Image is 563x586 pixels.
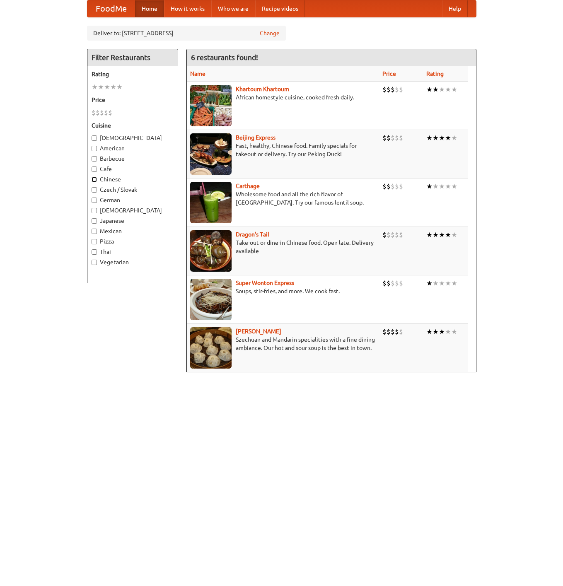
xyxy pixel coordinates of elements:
li: $ [399,182,403,191]
li: ★ [439,279,445,288]
a: Name [190,70,205,77]
ng-pluralize: 6 restaurants found! [191,53,258,61]
b: Dragon's Tail [236,231,269,238]
li: $ [391,85,395,94]
li: $ [395,327,399,336]
li: $ [382,85,387,94]
li: ★ [451,327,457,336]
div: Deliver to: [STREET_ADDRESS] [87,26,286,41]
img: carthage.jpg [190,182,232,223]
a: Recipe videos [255,0,305,17]
li: ★ [426,327,433,336]
input: Barbecue [92,156,97,162]
input: American [92,146,97,151]
a: Super Wonton Express [236,280,294,286]
a: Change [260,29,280,37]
li: $ [382,230,387,239]
li: ★ [98,82,104,92]
li: $ [108,108,112,117]
a: How it works [164,0,211,17]
li: $ [96,108,100,117]
li: $ [395,133,399,142]
li: ★ [433,327,439,336]
h5: Rating [92,70,174,78]
li: $ [391,327,395,336]
input: Pizza [92,239,97,244]
li: $ [92,108,96,117]
li: $ [387,133,391,142]
li: ★ [104,82,110,92]
img: shandong.jpg [190,327,232,369]
li: $ [391,133,395,142]
li: $ [395,279,399,288]
input: [DEMOGRAPHIC_DATA] [92,208,97,213]
li: ★ [110,82,116,92]
input: Vegetarian [92,260,97,265]
li: ★ [445,85,451,94]
input: Czech / Slovak [92,187,97,193]
li: ★ [451,279,457,288]
input: German [92,198,97,203]
li: $ [387,230,391,239]
p: Wholesome food and all the rich flavor of [GEOGRAPHIC_DATA]. Try our famous lentil soup. [190,190,376,207]
li: $ [387,327,391,336]
label: Vegetarian [92,258,174,266]
li: $ [387,279,391,288]
b: Beijing Express [236,134,275,141]
li: $ [395,85,399,94]
li: ★ [433,230,439,239]
li: ★ [439,85,445,94]
a: [PERSON_NAME] [236,328,281,335]
a: Rating [426,70,444,77]
a: FoodMe [87,0,135,17]
label: Czech / Slovak [92,186,174,194]
input: Thai [92,249,97,255]
a: Help [442,0,468,17]
input: Cafe [92,166,97,172]
li: $ [399,327,403,336]
li: $ [382,279,387,288]
a: Carthage [236,183,260,189]
h5: Price [92,96,174,104]
li: ★ [433,85,439,94]
h5: Cuisine [92,121,174,130]
li: ★ [445,230,451,239]
li: ★ [451,133,457,142]
li: $ [387,182,391,191]
img: superwonton.jpg [190,279,232,320]
li: $ [391,182,395,191]
input: Chinese [92,177,97,182]
li: $ [395,230,399,239]
li: $ [399,85,403,94]
li: ★ [439,133,445,142]
input: [DEMOGRAPHIC_DATA] [92,135,97,141]
li: ★ [116,82,123,92]
input: Mexican [92,229,97,234]
li: $ [387,85,391,94]
label: [DEMOGRAPHIC_DATA] [92,206,174,215]
label: American [92,144,174,152]
li: ★ [451,230,457,239]
label: Chinese [92,175,174,183]
li: ★ [439,230,445,239]
li: ★ [92,82,98,92]
p: Soups, stir-fries, and more. We cook fast. [190,287,376,295]
li: ★ [451,85,457,94]
li: ★ [445,133,451,142]
p: Fast, healthy, Chinese food. Family specials for takeout or delivery. Try our Peking Duck! [190,142,376,158]
h4: Filter Restaurants [87,49,178,66]
label: Japanese [92,217,174,225]
label: Barbecue [92,154,174,163]
li: ★ [426,279,433,288]
li: $ [395,182,399,191]
li: $ [399,133,403,142]
li: $ [399,230,403,239]
img: beijing.jpg [190,133,232,175]
li: $ [382,133,387,142]
li: ★ [426,230,433,239]
p: Take-out or dine-in Chinese food. Open late. Delivery available [190,239,376,255]
li: $ [382,327,387,336]
b: Khartoum Khartoum [236,86,289,92]
li: $ [391,230,395,239]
